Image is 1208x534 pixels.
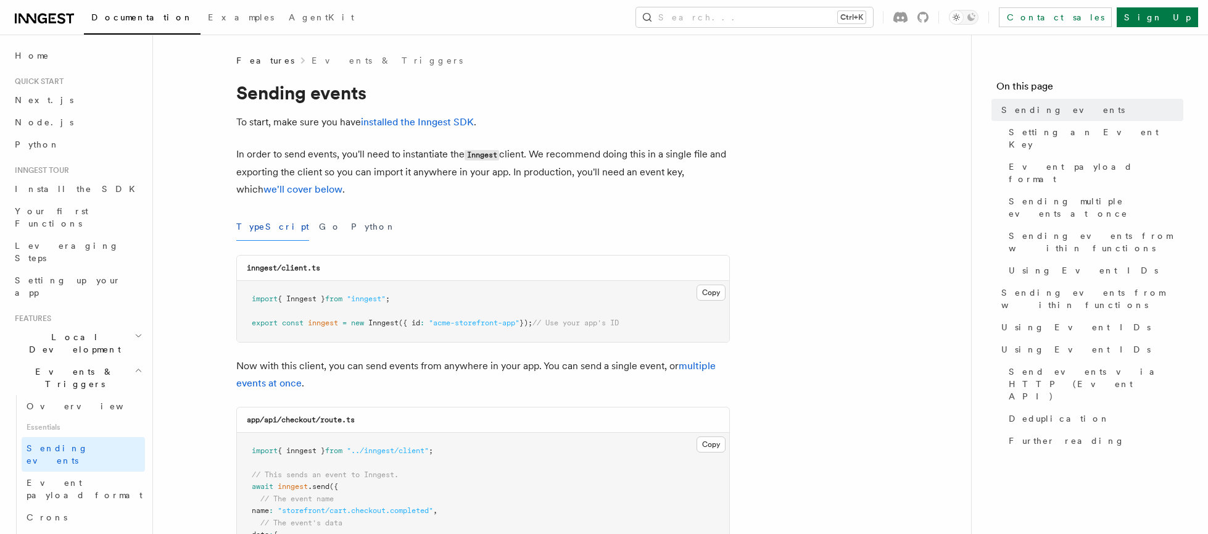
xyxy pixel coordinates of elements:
span: Features [10,314,51,323]
span: export [252,319,278,327]
a: AgentKit [281,4,362,33]
span: Event payload format [1009,161,1183,185]
a: Further reading [1004,430,1183,452]
a: Home [10,44,145,67]
span: Inngest tour [10,165,69,175]
span: ; [386,294,390,303]
span: AgentKit [289,12,354,22]
span: Local Development [10,331,134,356]
button: Python [351,213,396,241]
a: Event payload format [1004,156,1183,190]
a: Using Event IDs [1004,259,1183,282]
span: Next.js [15,95,73,105]
button: Local Development [10,326,145,361]
span: "inngest" [347,294,386,303]
span: const [282,319,304,327]
span: : [420,319,424,327]
a: Setting an Event Key [1004,121,1183,156]
span: Send events via HTTP (Event API) [1009,365,1183,403]
span: name [252,506,269,515]
a: Install the SDK [10,178,145,200]
span: inngest [278,482,308,491]
p: In order to send events, you'll need to instantiate the client. We recommend doing this in a sing... [236,146,730,198]
a: Next.js [10,89,145,111]
span: Essentials [22,417,145,437]
button: Go [319,213,341,241]
a: Contact sales [999,7,1112,27]
span: }); [519,319,532,327]
span: // The event name [260,494,334,503]
span: from [325,294,342,303]
kbd: Ctrl+K [838,11,866,23]
a: Deduplication [1004,407,1183,430]
span: import [252,294,278,303]
a: Sign Up [1117,7,1198,27]
a: Documentation [84,4,201,35]
span: Event payload format [27,478,143,500]
p: Now with this client, you can send events from anywhere in your app. You can send a single event,... [236,357,730,392]
a: multiple events at once [236,360,716,389]
span: Leveraging Steps [15,241,119,263]
span: .send [308,482,329,491]
span: , [433,506,437,515]
span: Quick start [10,77,64,86]
span: Using Event IDs [1001,343,1151,356]
span: Sending events from within functions [1009,230,1183,254]
a: Examples [201,4,281,33]
p: To start, make sure you have . [236,114,730,131]
a: Python [10,133,145,156]
a: Events & Triggers [312,54,463,67]
span: // Use your app's ID [532,319,619,327]
a: Sending events from within functions [996,282,1183,316]
code: Inngest [465,150,499,161]
a: Using Event IDs [996,316,1183,338]
span: Sending events from within functions [1001,286,1183,311]
span: "../inngest/client" [347,446,429,455]
button: Toggle dark mode [949,10,978,25]
span: Further reading [1009,435,1125,447]
span: Sending multiple events at once [1009,195,1183,220]
a: Overview [22,395,145,417]
span: await [252,482,273,491]
button: Events & Triggers [10,361,145,395]
a: Event payload format [22,472,145,506]
a: Setting up your app [10,269,145,304]
a: Send events via HTTP (Event API) [1004,361,1183,407]
a: Using Event IDs [996,338,1183,361]
a: Sending events from within functions [1004,225,1183,259]
span: = [342,319,347,327]
span: Examples [208,12,274,22]
code: inngest/client.ts [247,264,320,272]
span: ({ id [399,319,420,327]
span: // The event's data [260,519,342,527]
span: Your first Functions [15,206,88,228]
span: Overview [27,401,154,411]
span: from [325,446,342,455]
a: Sending events [996,99,1183,121]
span: Inngest [368,319,399,327]
span: new [351,319,364,327]
a: Your first Functions [10,200,145,235]
span: Documentation [91,12,193,22]
span: ({ [329,482,338,491]
span: ; [429,446,433,455]
span: Home [15,49,49,62]
h1: Sending events [236,81,730,104]
span: Events & Triggers [10,365,134,390]
span: Using Event IDs [1009,264,1158,277]
button: Copy [697,285,726,301]
button: TypeScript [236,213,309,241]
span: Install the SDK [15,184,143,194]
span: Sending events [27,443,88,465]
code: app/api/checkout/route.ts [247,415,355,424]
span: Crons [27,512,67,522]
a: Sending multiple events at once [1004,190,1183,225]
span: "acme-storefront-app" [429,319,519,327]
span: : [269,506,273,515]
span: Features [236,54,294,67]
span: Setting up your app [15,275,121,298]
span: inngest [308,319,338,327]
span: { Inngest } [278,294,325,303]
span: "storefront/cart.checkout.completed" [278,506,433,515]
a: Node.js [10,111,145,133]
